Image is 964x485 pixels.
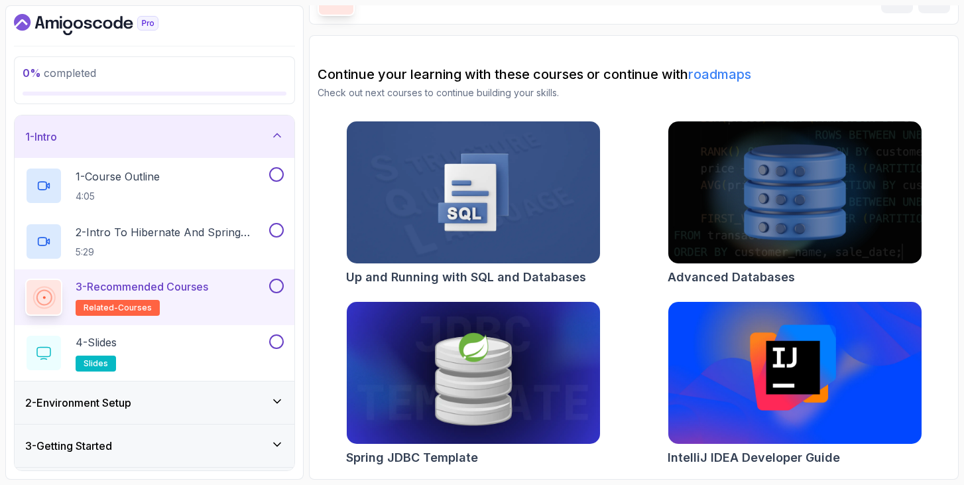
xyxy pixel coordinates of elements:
img: IntelliJ IDEA Developer Guide card [668,302,922,444]
button: 2-Environment Setup [15,381,294,424]
button: 4-Slidesslides [25,334,284,372]
img: Advanced Databases card [668,121,922,263]
h2: IntelliJ IDEA Developer Guide [668,449,840,467]
h3: 1 - Intro [25,129,57,145]
a: roadmaps [688,66,751,82]
img: Up and Running with SQL and Databases card [347,121,600,263]
h3: 2 - Environment Setup [25,395,131,411]
a: Spring JDBC Template cardSpring JDBC Template [346,301,601,467]
p: 1 - Course Outline [76,169,160,184]
button: 3-Getting Started [15,425,294,467]
h2: Advanced Databases [668,268,795,287]
p: 4:05 [76,190,160,203]
h2: Continue your learning with these courses or continue with [318,65,950,84]
p: 3 - Recommended Courses [76,279,208,295]
span: slides [84,358,108,369]
span: completed [23,66,96,80]
p: 4 - Slides [76,334,117,350]
a: Advanced Databases cardAdvanced Databases [668,121,922,287]
p: 2 - Intro To Hibernate And Spring Data Jpa [76,224,267,240]
p: Check out next courses to continue building your skills. [318,86,950,100]
button: 1-Intro [15,115,294,158]
a: IntelliJ IDEA Developer Guide cardIntelliJ IDEA Developer Guide [668,301,922,467]
span: related-courses [84,303,152,313]
button: 1-Course Outline4:05 [25,167,284,204]
a: Up and Running with SQL and Databases cardUp and Running with SQL and Databases [346,121,601,287]
a: Dashboard [14,14,189,35]
button: 2-Intro To Hibernate And Spring Data Jpa5:29 [25,223,284,260]
p: 5:29 [76,245,267,259]
h2: Up and Running with SQL and Databases [346,268,586,287]
img: Spring JDBC Template card [347,302,600,444]
button: 3-Recommended Coursesrelated-courses [25,279,284,316]
h2: Spring JDBC Template [346,449,478,467]
h3: 3 - Getting Started [25,438,112,454]
span: 0 % [23,66,41,80]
